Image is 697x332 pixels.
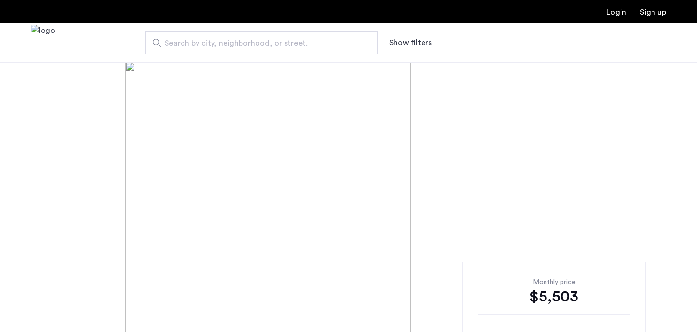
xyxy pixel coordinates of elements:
[606,8,626,16] a: Login
[31,25,55,61] a: Cazamio Logo
[640,8,666,16] a: Registration
[478,287,630,306] div: $5,503
[478,277,630,287] div: Monthly price
[165,37,350,49] span: Search by city, neighborhood, or street.
[389,37,432,48] button: Show or hide filters
[31,25,55,61] img: logo
[145,31,378,54] input: Apartment Search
